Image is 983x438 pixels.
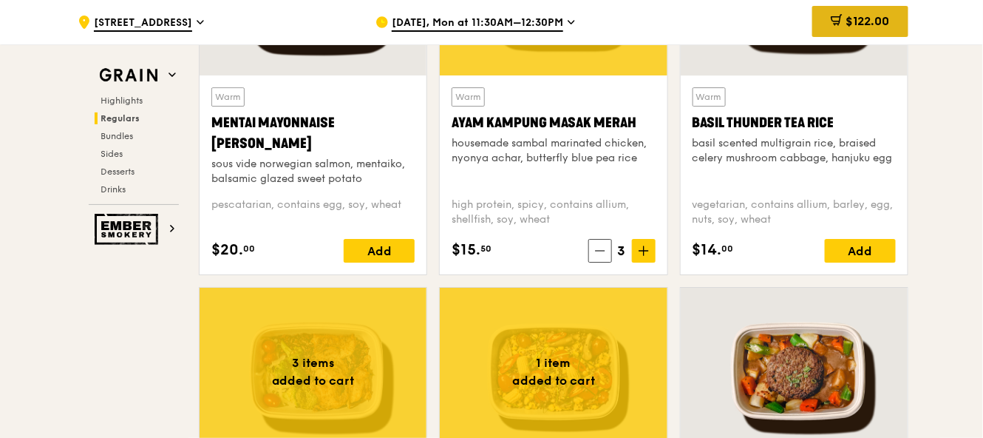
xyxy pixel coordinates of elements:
div: sous vide norwegian salmon, mentaiko, balsamic glazed sweet potato [211,157,415,186]
span: $15. [452,239,480,261]
div: Ayam Kampung Masak Merah [452,112,655,133]
span: [DATE], Mon at 11:30AM–12:30PM [392,16,563,32]
span: 00 [243,243,255,255]
span: Sides [101,149,123,159]
div: Warm [211,87,245,107]
span: $14. [693,239,722,261]
span: 00 [722,243,734,255]
div: vegetarian, contains allium, barley, egg, nuts, soy, wheat [693,198,896,227]
div: Add [825,239,896,263]
div: Warm [452,87,485,107]
div: pescatarian, contains egg, soy, wheat [211,198,415,227]
img: Grain web logo [95,62,163,89]
span: $122.00 [846,14,890,28]
div: basil scented multigrain rice, braised celery mushroom cabbage, hanjuku egg [693,136,896,166]
span: Highlights [101,95,143,106]
span: Drinks [101,184,126,195]
span: 50 [480,243,491,255]
img: Ember Smokery web logo [95,214,163,245]
span: Bundles [101,131,133,141]
div: Warm [693,87,726,107]
div: high protein, spicy, contains allium, shellfish, soy, wheat [452,198,655,227]
span: [STREET_ADDRESS] [94,16,192,32]
span: Desserts [101,166,135,177]
div: Mentai Mayonnaise [PERSON_NAME] [211,112,415,154]
div: housemade sambal marinated chicken, nyonya achar, butterfly blue pea rice [452,136,655,166]
div: Add [344,239,415,263]
span: $20. [211,239,243,261]
div: Basil Thunder Tea Rice [693,112,896,133]
span: Regulars [101,113,140,124]
span: 3 [612,240,632,261]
